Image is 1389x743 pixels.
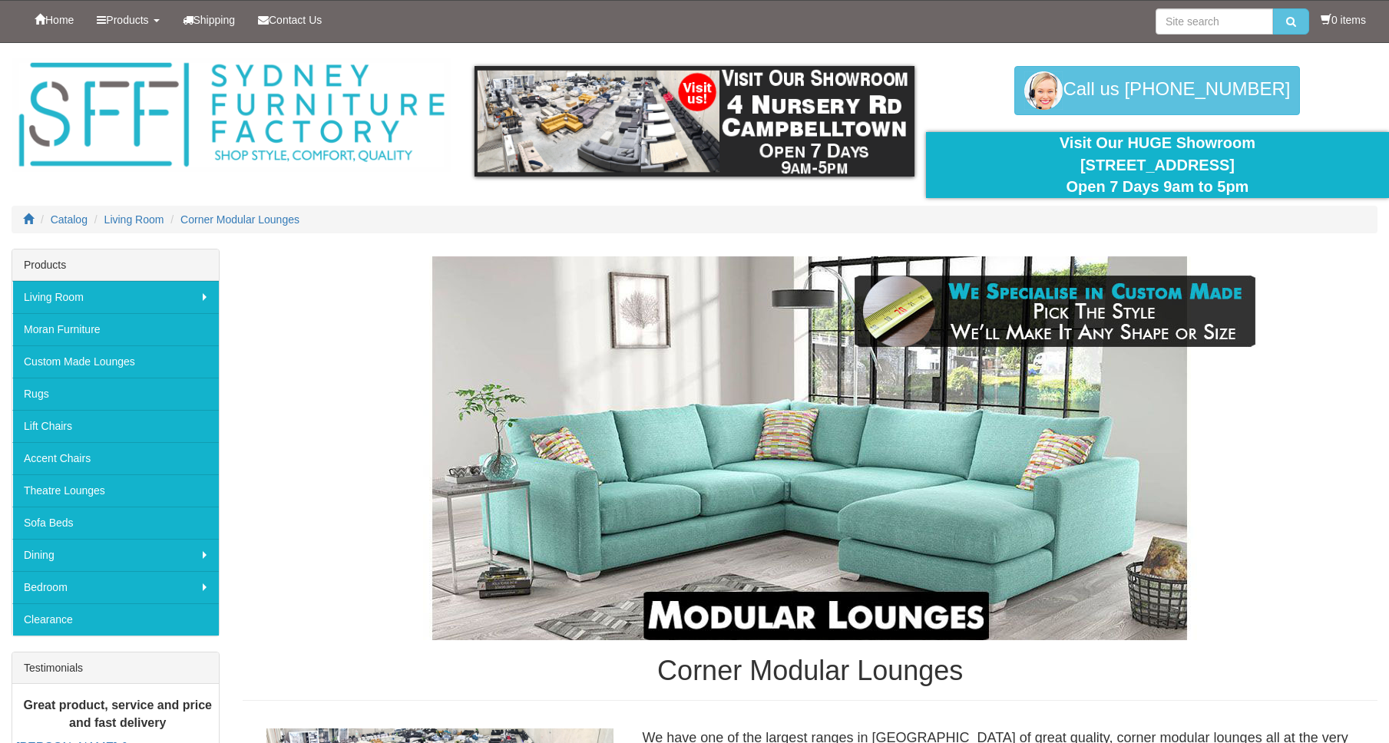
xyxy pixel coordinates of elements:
a: Living Room [12,281,219,313]
h1: Corner Modular Lounges [243,655,1377,686]
a: Catalog [51,213,88,226]
span: Contact Us [269,14,322,26]
a: Custom Made Lounges [12,345,219,378]
a: Clearance [12,603,219,636]
img: Sydney Furniture Factory [12,58,451,172]
a: Bedroom [12,571,219,603]
a: Products [85,1,170,39]
span: Home [45,14,74,26]
a: Theatre Lounges [12,474,219,507]
a: Rugs [12,378,219,410]
div: Products [12,249,219,281]
a: Corner Modular Lounges [180,213,299,226]
a: Sofa Beds [12,507,219,539]
a: Dining [12,539,219,571]
a: Shipping [171,1,247,39]
img: showroom.gif [475,66,914,177]
a: Accent Chairs [12,442,219,474]
img: Corner Modular Lounges [349,256,1271,640]
b: Great product, service and price and fast delivery [24,698,212,729]
a: Home [23,1,85,39]
a: Lift Chairs [12,410,219,442]
a: Contact Us [246,1,333,39]
a: Moran Furniture [12,313,219,345]
span: Shipping [193,14,236,26]
div: Visit Our HUGE Showroom [STREET_ADDRESS] Open 7 Days 9am to 5pm [938,132,1377,198]
input: Site search [1156,8,1273,35]
a: Living Room [104,213,164,226]
li: 0 items [1321,12,1366,28]
span: Products [106,14,148,26]
div: Testimonials [12,652,219,684]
